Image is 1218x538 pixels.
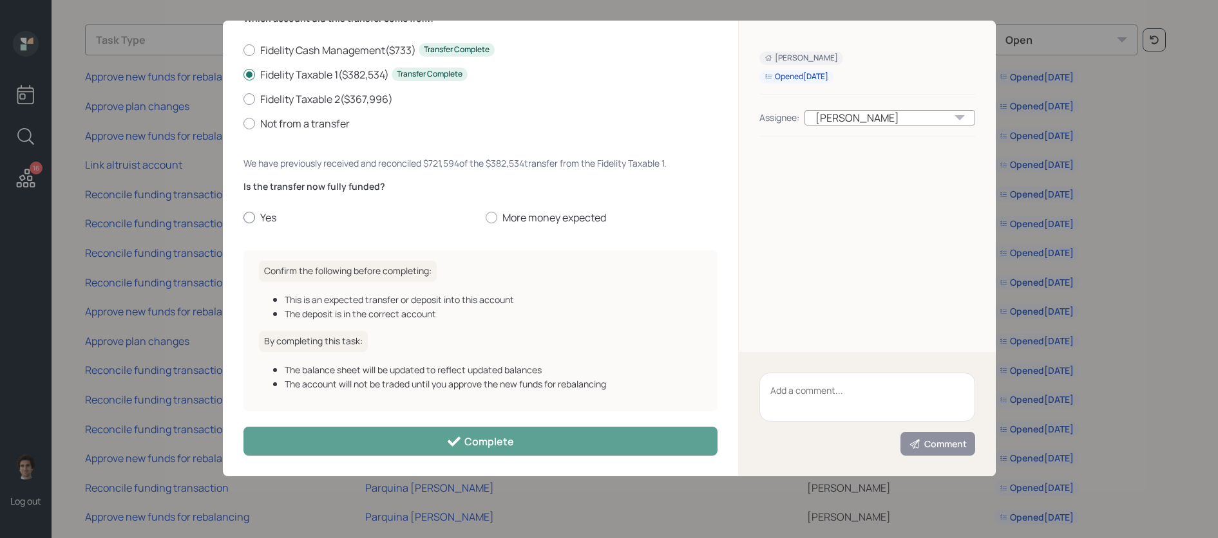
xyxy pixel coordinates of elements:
[285,377,702,391] div: The account will not be traded until you approve the new funds for rebalancing
[243,43,718,57] label: Fidelity Cash Management ( $733 )
[900,432,975,456] button: Comment
[804,110,975,125] div: [PERSON_NAME]
[909,438,967,450] div: Comment
[285,307,702,320] div: The deposit is in the correct account
[259,331,368,352] h6: By completing this task:
[765,71,828,82] div: Opened [DATE]
[243,210,475,225] label: Yes
[259,261,437,282] h6: Confirm the following before completing:
[486,210,718,225] label: More money expected
[285,293,702,306] div: This is an expected transfer or deposit into this account
[243,68,718,82] label: Fidelity Taxable 1 ( $382,534 )
[243,116,718,131] label: Not from a transfer
[765,53,838,64] div: [PERSON_NAME]
[243,156,718,170] div: We have previously received and reconciled $721,594 of the $382,534 transfer from the Fidelity Ta...
[243,427,718,456] button: Complete
[424,44,490,55] div: Transfer Complete
[243,180,718,193] label: Is the transfer now fully funded?
[243,92,718,106] label: Fidelity Taxable 2 ( $367,996 )
[397,69,462,80] div: Transfer Complete
[446,434,514,449] div: Complete
[759,111,799,124] div: Assignee:
[285,363,702,376] div: The balance sheet will be updated to reflect updated balances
